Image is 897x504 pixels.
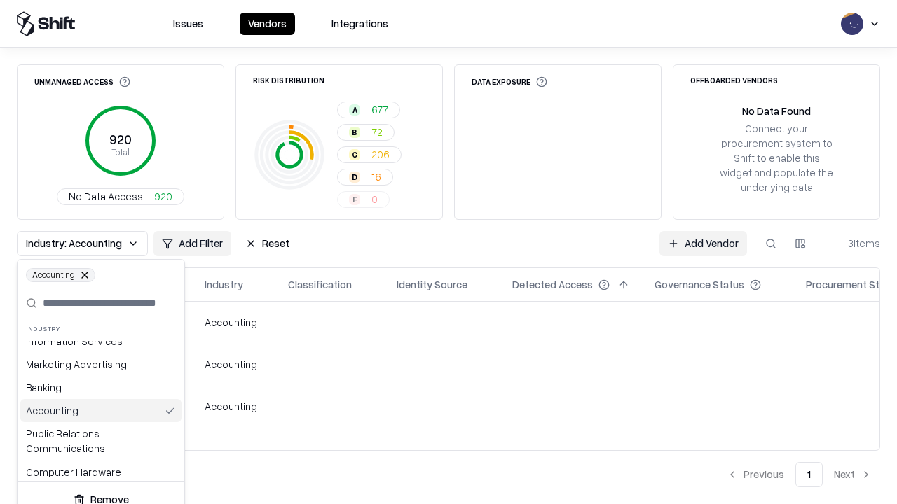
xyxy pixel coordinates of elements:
[20,422,182,460] div: Public Relations Communications
[18,316,184,341] div: Industry
[18,341,184,481] div: Suggestions
[20,330,182,353] div: Information Services
[20,461,182,484] div: Computer Hardware
[26,268,95,282] span: Accounting
[20,353,182,376] div: Marketing Advertising
[20,399,182,422] div: Accounting
[20,376,182,399] div: Banking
